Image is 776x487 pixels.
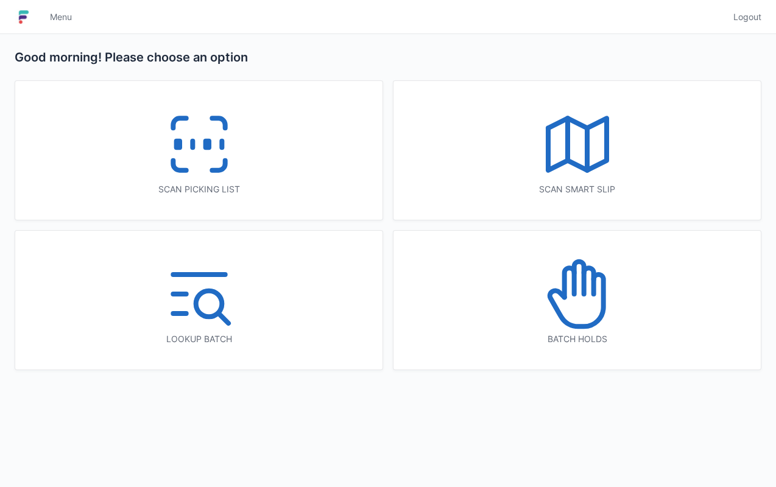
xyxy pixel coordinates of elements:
[393,80,761,220] a: Scan smart slip
[15,49,761,66] h2: Good morning! Please choose an option
[40,183,358,195] div: Scan picking list
[418,183,736,195] div: Scan smart slip
[40,333,358,345] div: Lookup batch
[43,6,79,28] a: Menu
[50,11,72,23] span: Menu
[15,80,383,220] a: Scan picking list
[726,6,761,28] a: Logout
[15,230,383,370] a: Lookup batch
[15,7,33,27] img: logo-small.jpg
[733,11,761,23] span: Logout
[393,230,761,370] a: Batch holds
[418,333,736,345] div: Batch holds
